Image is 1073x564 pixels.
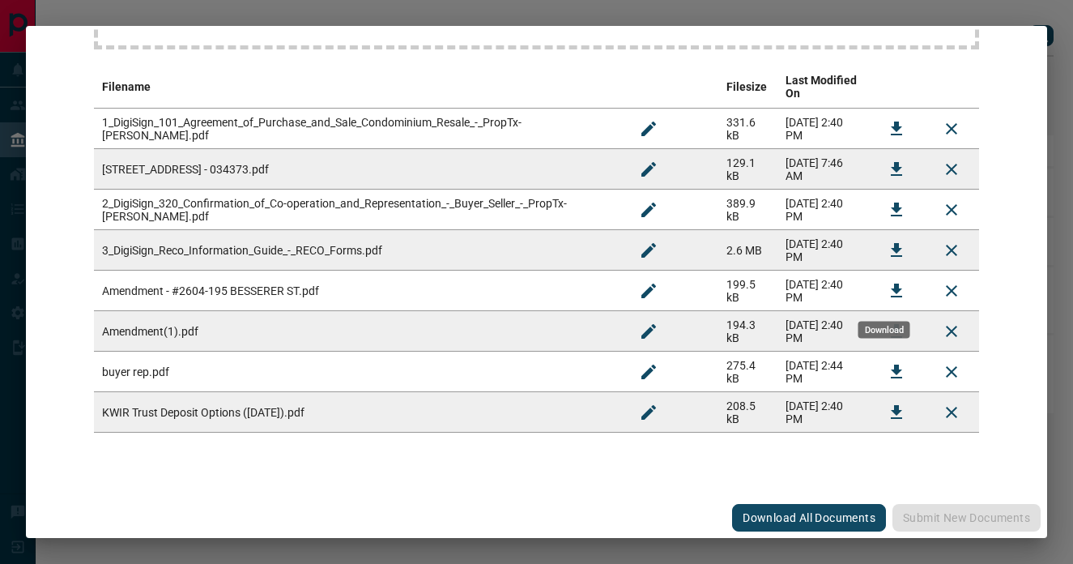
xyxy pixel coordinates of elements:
button: Download [877,271,916,310]
button: Download All Documents [732,504,886,532]
button: Rename [629,231,668,270]
td: buyer rep.pdf [94,352,621,392]
td: 129.1 kB [718,149,777,190]
td: 331.6 kB [718,109,777,149]
td: 275.4 kB [718,352,777,392]
button: Download [877,150,916,189]
td: [DATE] 2:40 PM [777,230,869,271]
button: Remove File [932,352,971,391]
th: download action column [869,66,924,109]
button: Download [877,352,916,391]
td: [DATE] 7:46 AM [777,149,869,190]
button: Remove File [932,109,971,148]
button: Rename [629,393,668,432]
button: Download [877,393,916,432]
td: KWIR Trust Deposit Options ([DATE]).pdf [94,392,621,433]
button: Remove File [932,393,971,432]
td: 389.9 kB [718,190,777,230]
button: Remove File [932,150,971,189]
button: Remove File [932,312,971,351]
div: Download [858,322,910,339]
button: Rename [629,271,668,310]
th: edit column [621,66,718,109]
td: [DATE] 2:40 PM [777,190,869,230]
td: 208.5 kB [718,392,777,433]
button: Remove File [932,190,971,229]
td: 2.6 MB [718,230,777,271]
th: Filesize [718,66,777,109]
td: [DATE] 2:40 PM [777,109,869,149]
button: Rename [629,312,668,351]
td: 199.5 kB [718,271,777,311]
button: Rename [629,109,668,148]
button: Remove File [932,231,971,270]
td: [DATE] 2:40 PM [777,392,869,433]
th: delete file action column [924,66,979,109]
th: Last Modified On [777,66,869,109]
button: Download [877,231,916,270]
button: Rename [629,150,668,189]
td: 2_DigiSign_320_Confirmation_of_Co-operation_and_Representation_-_Buyer_Seller_-_PropTx-[PERSON_NA... [94,190,621,230]
td: Amendment(1).pdf [94,311,621,352]
button: Remove File [932,271,971,310]
td: [DATE] 2:44 PM [777,352,869,392]
td: 194.3 kB [718,311,777,352]
button: Download [877,190,916,229]
button: Download [877,109,916,148]
button: Rename [629,190,668,229]
td: [DATE] 2:40 PM [777,311,869,352]
td: 3_DigiSign_Reco_Information_Guide_-_RECO_Forms.pdf [94,230,621,271]
td: [DATE] 2:40 PM [777,271,869,311]
th: Filename [94,66,621,109]
button: Rename [629,352,668,391]
td: [STREET_ADDRESS] - 034373.pdf [94,149,621,190]
td: Amendment - #2604-195 BESSERER ST.pdf [94,271,621,311]
td: 1_DigiSign_101_Agreement_of_Purchase_and_Sale_Condominium_Resale_-_PropTx-[PERSON_NAME].pdf [94,109,621,149]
